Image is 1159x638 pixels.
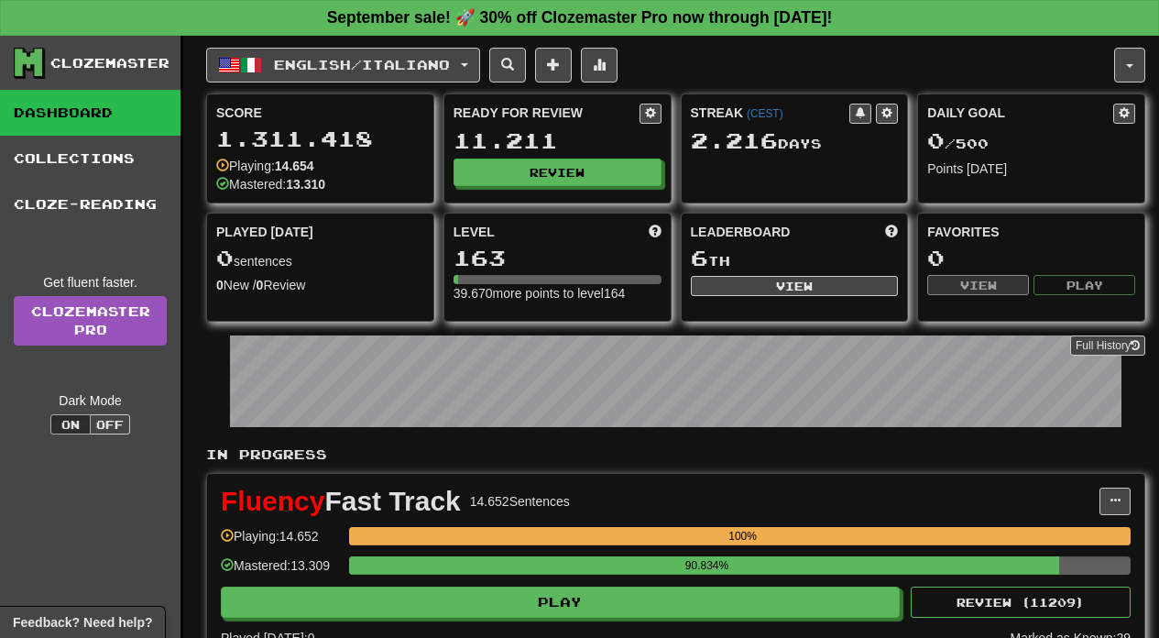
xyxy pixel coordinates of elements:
[206,445,1145,464] p: In Progress
[221,486,324,516] wdautohl-customtag: Fluency
[691,127,778,153] span: 2.216
[454,247,662,269] div: 163
[14,296,167,346] a: ClozemasterPro
[13,613,152,632] span: Open feedback widget
[454,104,640,122] div: Ready for Review
[275,159,314,173] strong: 14.654
[14,273,167,291] div: Get fluent faster.
[274,57,450,72] span: English / Italiano
[581,48,618,82] button: More stats
[216,127,424,150] div: 1.311.418
[286,177,325,192] strong: 13.310
[927,136,989,151] span: / 500
[927,247,1135,269] div: 0
[50,54,169,72] div: Clozemaster
[885,223,898,241] span: This week in points, UTC
[257,278,264,292] strong: 0
[1070,335,1145,356] button: Full History
[206,48,480,82] button: English/Italiano
[216,104,424,122] div: Score
[747,107,783,120] a: (CEST)
[216,247,424,270] div: sentences
[454,129,662,152] div: 11.211
[454,159,662,186] button: Review
[470,492,570,511] div: 14.652 Sentences
[90,414,130,434] button: Off
[221,587,900,618] button: Play
[221,527,340,557] div: Playing: 14.652
[927,223,1135,241] div: Favorites
[221,556,340,587] div: Mastered: 13.309
[691,223,791,241] span: Leaderboard
[691,245,708,270] span: 6
[691,104,850,122] div: Streak
[649,223,662,241] span: Score more points to level up
[1033,275,1135,295] button: Play
[927,275,1029,295] button: View
[535,48,572,82] button: Add sentence to collection
[911,587,1131,618] button: Review (11209)
[216,276,424,294] div: New / Review
[927,104,1113,124] div: Daily Goal
[50,414,91,434] button: On
[216,223,313,241] span: Played [DATE]
[355,527,1131,545] div: 100%
[691,129,899,153] div: Day s
[489,48,526,82] button: Search sentences
[216,245,234,270] span: 0
[221,488,461,515] div: Fast Track
[691,276,899,296] button: View
[355,556,1059,575] div: 90.834%
[216,157,314,175] div: Playing:
[216,175,325,193] div: Mastered:
[927,127,945,153] span: 0
[327,8,833,27] strong: September sale! 🚀 30% off Clozemaster Pro now through [DATE]!
[216,278,224,292] strong: 0
[691,247,899,270] div: th
[927,159,1135,178] div: Points [DATE]
[14,391,167,410] div: Dark Mode
[454,284,662,302] div: 39.670 more points to level 164
[454,223,495,241] span: Level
